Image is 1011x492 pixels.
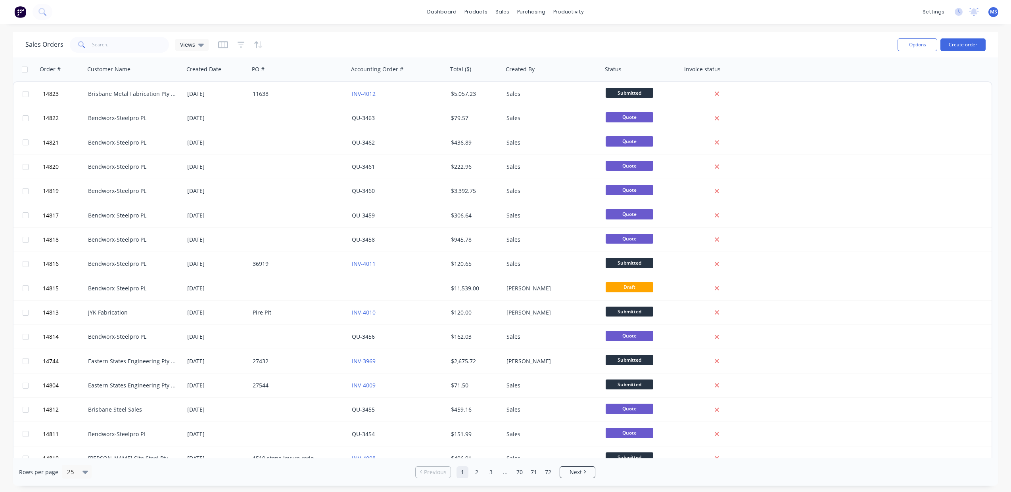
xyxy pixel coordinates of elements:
[187,139,246,147] div: [DATE]
[40,228,88,252] button: 14818
[513,6,549,18] div: purchasing
[506,333,595,341] div: Sales
[40,349,88,373] button: 14744
[451,406,498,414] div: $459.16
[92,37,169,53] input: Search...
[424,468,447,476] span: Previous
[253,309,341,317] div: Pire Pit
[352,454,376,462] a: INV-4008
[187,260,246,268] div: [DATE]
[491,6,513,18] div: sales
[88,212,176,219] div: Bendworx-Steelpro PL
[253,260,341,268] div: 36919
[606,282,653,292] span: Draft
[451,114,498,122] div: $79.57
[606,355,653,365] span: Submitted
[40,82,88,106] button: 14823
[506,357,595,365] div: [PERSON_NAME]
[451,139,498,147] div: $436.89
[88,139,176,147] div: Bendworx-Steelpro PL
[40,179,88,203] button: 14819
[43,430,59,438] span: 14811
[25,41,63,48] h1: Sales Orders
[423,6,460,18] a: dashboard
[43,333,59,341] span: 14814
[88,284,176,292] div: Bendworx-Steelpro PL
[88,114,176,122] div: Bendworx-Steelpro PL
[40,374,88,397] button: 14804
[352,333,375,340] a: QU-3456
[87,65,130,73] div: Customer Name
[506,454,595,462] div: Sales
[40,65,61,73] div: Order #
[40,131,88,154] button: 14821
[187,187,246,195] div: [DATE]
[43,236,59,244] span: 14818
[43,163,59,171] span: 14820
[88,236,176,244] div: Bendworx-Steelpro PL
[451,333,498,341] div: $162.03
[253,454,341,462] div: 1519 stone louvre redo
[684,65,721,73] div: Invoice status
[253,357,341,365] div: 27432
[88,260,176,268] div: Bendworx-Steelpro PL
[40,325,88,349] button: 14814
[485,466,497,478] a: Page 3
[352,406,375,413] a: QU-3455
[940,38,986,51] button: Create order
[506,381,595,389] div: Sales
[187,163,246,171] div: [DATE]
[506,406,595,414] div: Sales
[352,236,375,243] a: QU-3458
[606,331,653,341] span: Quote
[40,106,88,130] button: 14822
[187,309,246,317] div: [DATE]
[187,381,246,389] div: [DATE]
[990,8,997,15] span: MS
[187,454,246,462] div: [DATE]
[40,301,88,324] button: 14813
[352,309,376,316] a: INV-4010
[460,6,491,18] div: products
[43,187,59,195] span: 14819
[352,90,376,97] a: INV-4012
[606,112,653,122] span: Quote
[506,163,595,171] div: Sales
[351,65,403,73] div: Accounting Order #
[88,163,176,171] div: Bendworx-Steelpro PL
[451,357,498,365] div: $2,675.72
[187,236,246,244] div: [DATE]
[40,252,88,276] button: 14816
[451,454,498,462] div: $406.91
[506,284,595,292] div: [PERSON_NAME]
[352,187,375,195] a: QU-3460
[506,187,595,195] div: Sales
[40,398,88,421] button: 14812
[187,212,246,219] div: [DATE]
[457,466,468,478] a: Page 1 is your current page
[43,114,59,122] span: 14822
[43,406,59,414] span: 14812
[451,187,498,195] div: $3,392.75
[451,284,498,292] div: $11,539.00
[451,236,498,244] div: $945.78
[514,466,526,478] a: Page 70
[506,430,595,438] div: Sales
[352,381,376,389] a: INV-4009
[352,114,375,122] a: QU-3463
[451,309,498,317] div: $120.00
[40,155,88,179] button: 14820
[605,65,622,73] div: Status
[43,357,59,365] span: 14744
[187,333,246,341] div: [DATE]
[187,284,246,292] div: [DATE]
[187,406,246,414] div: [DATE]
[187,357,246,365] div: [DATE]
[549,6,588,18] div: productivity
[451,381,498,389] div: $71.50
[528,466,540,478] a: Page 71
[40,277,88,300] button: 14815
[43,212,59,219] span: 14817
[606,452,653,462] span: Submitted
[43,454,59,462] span: 14810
